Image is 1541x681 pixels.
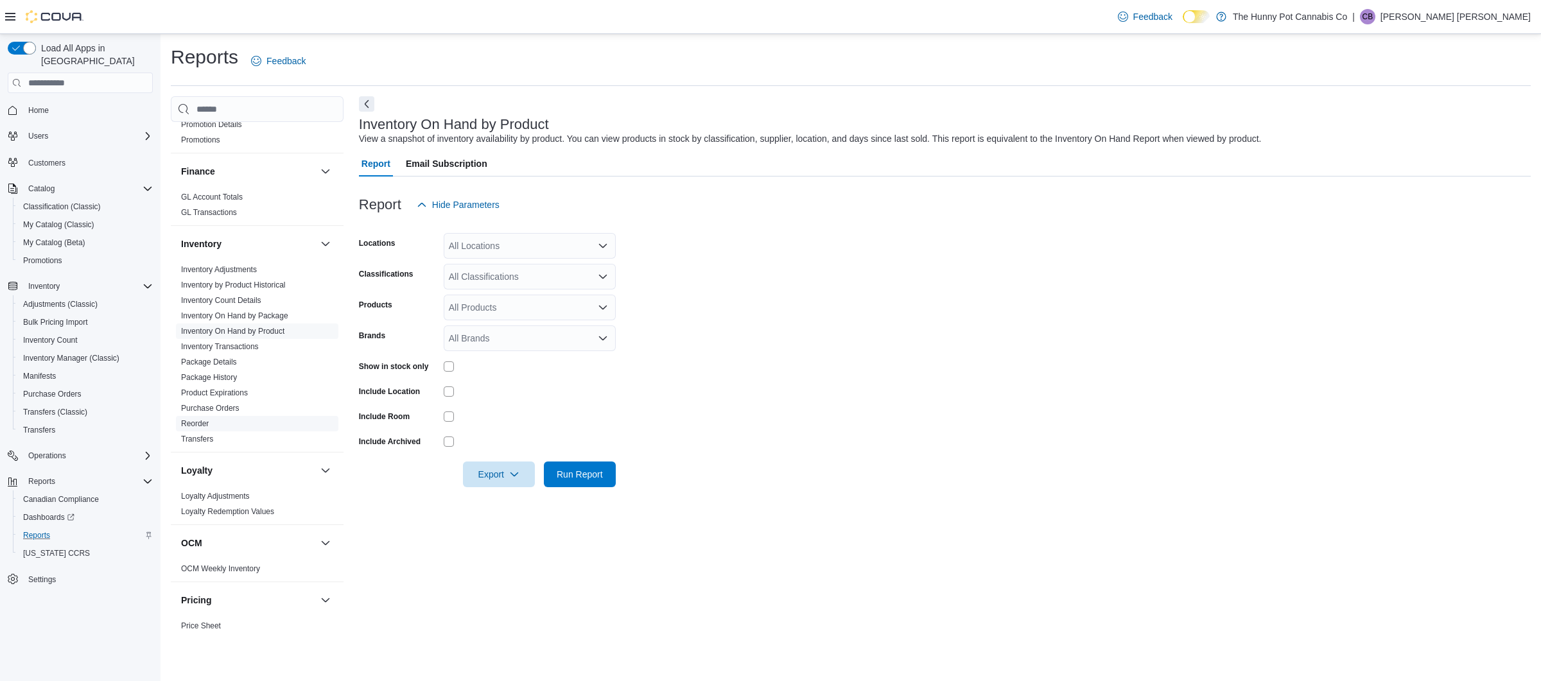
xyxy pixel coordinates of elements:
button: Inventory [181,237,315,250]
span: Operations [28,451,66,461]
span: Inventory by Product Historical [181,280,286,290]
button: My Catalog (Beta) [13,234,158,252]
button: Settings [3,570,158,589]
h3: Pricing [181,594,211,607]
span: Dashboards [18,510,153,525]
a: Package Details [181,358,237,366]
div: OCM [171,561,344,582]
a: Purchase Orders [18,386,87,402]
button: Inventory Count [13,331,158,349]
a: Canadian Compliance [18,492,104,507]
a: Manifests [18,368,61,384]
span: Inventory [28,281,60,291]
a: Classification (Classic) [18,199,106,214]
a: Customers [23,155,71,171]
button: Loyalty [181,464,315,477]
button: Manifests [13,367,158,385]
label: Classifications [359,269,414,279]
span: Feedback [1133,10,1172,23]
span: Inventory [23,279,153,294]
span: Classification (Classic) [18,199,153,214]
button: Catalog [23,181,60,196]
span: Bulk Pricing Import [23,317,88,327]
span: Load All Apps in [GEOGRAPHIC_DATA] [36,42,153,67]
a: GL Account Totals [181,193,243,202]
h3: Report [359,197,401,212]
a: Settings [23,572,61,587]
button: Next [359,96,374,112]
p: | [1352,9,1355,24]
span: Inventory Count [18,332,153,348]
span: My Catalog (Classic) [18,217,153,232]
span: Reports [23,530,50,540]
a: Feedback [246,48,311,74]
div: Cameron Brown [1360,9,1375,24]
span: Report [361,151,390,177]
button: Classification (Classic) [13,198,158,216]
a: Transfers [181,435,213,444]
button: Inventory [318,236,333,252]
span: [US_STATE] CCRS [23,548,90,558]
button: OCM [181,537,315,549]
span: Adjustments (Classic) [23,299,98,309]
h3: Inventory On Hand by Product [359,117,549,132]
button: Canadian Compliance [13,490,158,508]
span: My Catalog (Beta) [23,237,85,248]
span: Adjustments (Classic) [18,297,153,312]
span: Bulk Pricing Import [18,315,153,330]
span: Home [23,102,153,118]
button: Loyalty [318,463,333,478]
button: Adjustments (Classic) [13,295,158,313]
span: Customers [28,158,65,168]
span: Inventory On Hand by Package [181,311,288,321]
span: Run Report [557,468,603,481]
p: [PERSON_NAME] [PERSON_NAME] [1380,9,1531,24]
a: Transfers [18,422,60,438]
label: Include Location [359,386,420,397]
span: Manifests [18,368,153,384]
button: Export [463,461,535,487]
img: Cova [26,10,83,23]
span: Transfers (Classic) [23,407,87,417]
label: Locations [359,238,396,248]
a: Promotions [181,135,220,144]
span: Users [28,131,48,141]
a: Dashboards [13,508,158,526]
span: Hide Parameters [432,198,500,211]
button: Hide Parameters [412,192,505,218]
span: Reports [28,476,55,487]
div: Finance [171,189,344,225]
span: Feedback [266,55,306,67]
label: Include Room [359,411,410,422]
span: GL Transactions [181,207,237,218]
span: Classification (Classic) [23,202,101,212]
span: Purchase Orders [18,386,153,402]
span: Inventory On Hand by Product [181,326,284,336]
span: Reports [23,474,153,489]
span: Catalog [23,181,153,196]
button: Operations [3,447,158,465]
a: Home [23,103,54,118]
span: Dashboards [23,512,74,522]
span: Promotions [18,253,153,268]
a: Transfers (Classic) [18,404,92,420]
button: Transfers [13,421,158,439]
a: Feedback [1113,4,1178,30]
button: Inventory [3,277,158,295]
a: Inventory Manager (Classic) [18,350,125,366]
a: Purchase Orders [181,404,239,413]
label: Include Archived [359,436,421,447]
button: Open list of options [598,333,608,343]
a: Reports [18,528,55,543]
button: [US_STATE] CCRS [13,544,158,562]
span: OCM Weekly Inventory [181,564,260,574]
span: Reports [18,528,153,543]
span: Reorder [181,418,209,429]
h3: Loyalty [181,464,213,477]
a: Package History [181,373,237,382]
div: View a snapshot of inventory availability by product. You can view products in stock by classific... [359,132,1262,146]
button: Reports [23,474,60,489]
a: My Catalog (Classic) [18,217,100,232]
span: Home [28,105,49,116]
span: Washington CCRS [18,546,153,561]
